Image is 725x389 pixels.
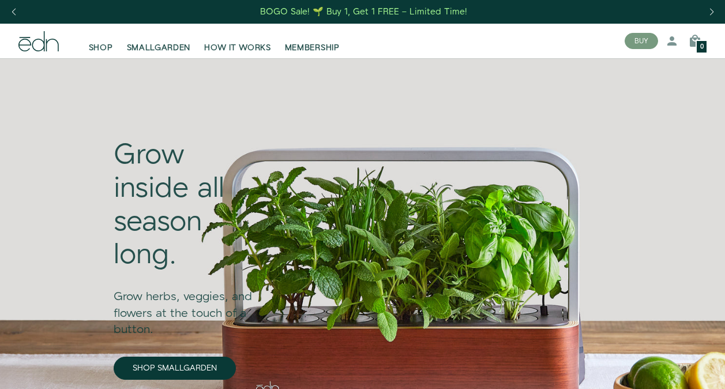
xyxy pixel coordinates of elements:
[127,42,191,54] span: SMALLGARDEN
[82,28,120,54] a: SHOP
[89,42,113,54] span: SHOP
[700,44,704,50] span: 0
[278,28,347,54] a: MEMBERSHIP
[114,272,264,338] div: Grow herbs, veggies, and flowers at the touch of a button.
[625,33,658,49] button: BUY
[285,42,340,54] span: MEMBERSHIP
[260,6,467,18] div: BOGO Sale! 🌱 Buy 1, Get 1 FREE – Limited Time!
[204,42,271,54] span: HOW IT WORKS
[114,357,236,380] a: SHOP SMALLGARDEN
[120,28,198,54] a: SMALLGARDEN
[114,139,264,272] div: Grow inside all season long.
[197,28,277,54] a: HOW IT WORKS
[259,3,468,21] a: BOGO Sale! 🌱 Buy 1, Get 1 FREE – Limited Time!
